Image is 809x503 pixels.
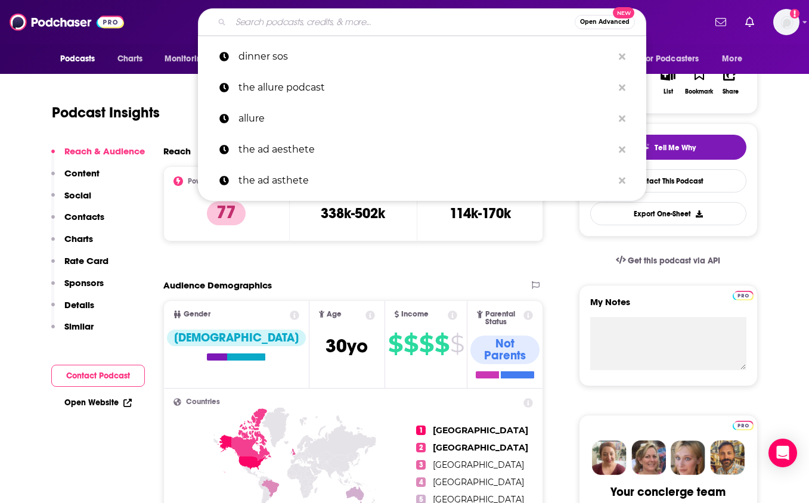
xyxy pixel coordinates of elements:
[575,15,635,29] button: Open AdvancedNew
[733,289,754,300] a: Pro website
[238,103,613,134] p: allure
[401,311,429,318] span: Income
[652,60,683,103] button: List
[64,299,94,311] p: Details
[52,48,111,70] button: open menu
[684,60,715,103] button: Bookmark
[110,48,150,70] a: Charts
[60,51,95,67] span: Podcasts
[631,440,666,475] img: Barbara Profile
[590,296,746,317] label: My Notes
[64,277,104,288] p: Sponsors
[64,233,93,244] p: Charts
[64,321,94,332] p: Similar
[51,365,145,387] button: Contact Podcast
[64,398,132,408] a: Open Website
[167,330,306,346] div: [DEMOGRAPHIC_DATA]
[238,41,613,72] p: dinner sos
[773,9,799,35] img: User Profile
[156,48,222,70] button: open menu
[450,334,464,353] span: $
[634,48,717,70] button: open menu
[51,255,109,277] button: Rate Card
[419,334,433,353] span: $
[198,103,646,134] a: allure
[404,334,418,353] span: $
[52,104,160,122] h1: Podcast Insights
[433,442,528,453] span: [GEOGRAPHIC_DATA]
[733,421,754,430] img: Podchaser Pro
[321,204,385,222] h3: 338k-502k
[51,167,100,190] button: Content
[590,169,746,192] a: Contact This Podcast
[592,440,627,475] img: Sydney Profile
[433,425,528,436] span: [GEOGRAPHIC_DATA]
[790,9,799,18] svg: Add a profile image
[613,7,634,18] span: New
[655,143,696,153] span: Tell Me Why
[64,190,91,201] p: Social
[590,135,746,160] button: tell me why sparkleTell Me Why
[64,255,109,266] p: Rate Card
[416,477,426,487] span: 4
[117,51,143,67] span: Charts
[163,145,191,157] h2: Reach
[198,165,646,196] a: the ad asthete
[184,311,210,318] span: Gender
[715,60,746,103] button: Share
[51,321,94,343] button: Similar
[238,134,613,165] p: the ad aesthete
[10,11,124,33] img: Podchaser - Follow, Share and Rate Podcasts
[198,8,646,36] div: Search podcasts, credits, & more...
[186,398,220,406] span: Countries
[198,134,646,165] a: the ad aesthete
[433,477,524,488] span: [GEOGRAPHIC_DATA]
[327,311,342,318] span: Age
[165,51,207,67] span: Monitoring
[51,299,94,321] button: Details
[606,246,730,275] a: Get this podcast via API
[64,145,145,157] p: Reach & Audience
[733,291,754,300] img: Podchaser Pro
[433,459,524,470] span: [GEOGRAPHIC_DATA]
[51,145,145,167] button: Reach & Audience
[580,19,630,25] span: Open Advanced
[485,311,522,326] span: Parental Status
[723,88,739,95] div: Share
[416,443,426,452] span: 2
[740,12,759,32] a: Show notifications dropdown
[207,201,246,225] p: 77
[450,204,511,222] h3: 114k-170k
[685,88,713,95] div: Bookmark
[51,190,91,212] button: Social
[773,9,799,35] span: Logged in as AirwaveMedia
[51,233,93,255] button: Charts
[664,88,673,95] div: List
[773,9,799,35] button: Show profile menu
[610,485,726,499] div: Your concierge team
[416,460,426,470] span: 3
[590,202,746,225] button: Export One-Sheet
[435,334,449,353] span: $
[198,72,646,103] a: the allure podcast
[51,211,104,233] button: Contacts
[388,334,402,353] span: $
[628,256,720,266] span: Get this podcast via API
[722,51,742,67] span: More
[64,167,100,179] p: Content
[733,419,754,430] a: Pro website
[231,13,575,32] input: Search podcasts, credits, & more...
[238,72,613,103] p: the allure podcast
[470,336,540,364] div: Not Parents
[64,211,104,222] p: Contacts
[642,51,699,67] span: For Podcasters
[714,48,757,70] button: open menu
[768,439,797,467] div: Open Intercom Messenger
[711,12,731,32] a: Show notifications dropdown
[198,41,646,72] a: dinner sos
[51,277,104,299] button: Sponsors
[710,440,745,475] img: Jon Profile
[188,177,234,185] h2: Power Score™
[238,165,613,196] p: the ad asthete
